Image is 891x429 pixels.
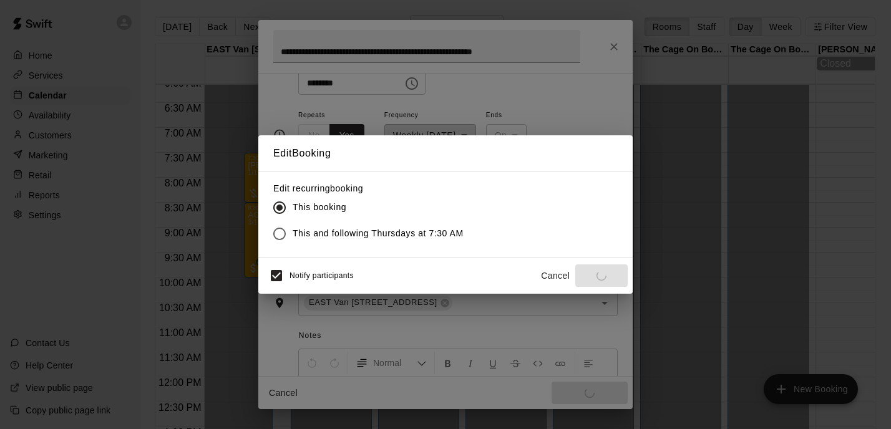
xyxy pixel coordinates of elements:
span: This and following Thursdays at 7:30 AM [293,227,464,240]
span: Notify participants [290,271,354,280]
button: Cancel [535,264,575,287]
label: Edit recurring booking [273,182,474,195]
h2: Edit Booking [258,135,633,171]
span: This booking [293,201,346,214]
